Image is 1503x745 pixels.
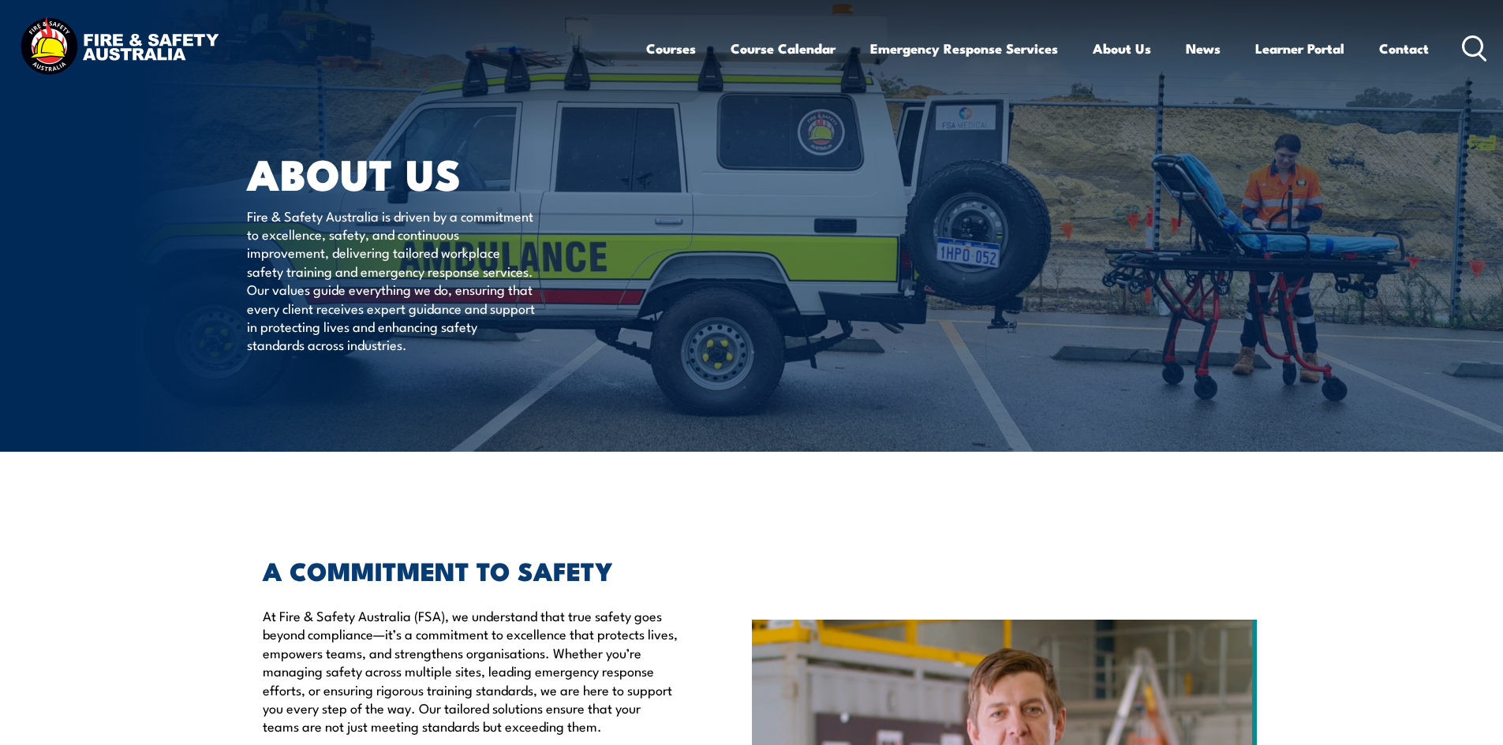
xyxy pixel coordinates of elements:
a: About Us [1093,28,1151,69]
a: Learner Portal [1255,28,1344,69]
p: Fire & Safety Australia is driven by a commitment to excellence, safety, and continuous improveme... [247,207,535,354]
p: At Fire & Safety Australia (FSA), we understand that true safety goes beyond compliance—it’s a co... [263,606,679,736]
a: Emergency Response Services [870,28,1058,69]
h2: A COMMITMENT TO SAFETY [263,559,679,581]
a: Contact [1379,28,1429,69]
a: News [1186,28,1221,69]
a: Course Calendar [731,28,836,69]
h1: About Us [247,155,637,192]
a: Courses [646,28,696,69]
